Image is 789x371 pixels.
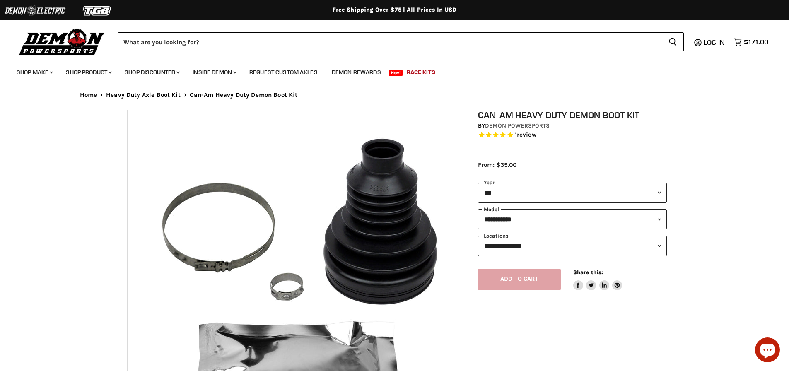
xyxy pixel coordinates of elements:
[573,269,623,291] aside: Share this:
[401,64,442,81] a: Race Kits
[730,36,772,48] a: $171.00
[106,92,181,99] a: Heavy Duty Axle Boot Kit
[515,131,536,138] span: 1 reviews
[753,337,782,364] inbox-online-store-chat: Shopify online store chat
[60,64,117,81] a: Shop Product
[190,92,298,99] span: Can-Am Heavy Duty Demon Boot Kit
[63,6,726,14] div: Free Shipping Over $75 | All Prices In USD
[389,70,403,76] span: New!
[478,110,667,120] h1: Can-Am Heavy Duty Demon Boot Kit
[478,236,667,256] select: keys
[80,92,97,99] a: Home
[478,209,667,229] select: modal-name
[326,64,387,81] a: Demon Rewards
[478,131,667,140] span: Rated 5.0 out of 5 stars 1 reviews
[10,60,766,81] ul: Main menu
[17,27,107,56] img: Demon Powersports
[10,64,58,81] a: Shop Make
[662,32,684,51] button: Search
[66,3,128,19] img: TGB Logo 2
[517,131,536,138] span: review
[63,92,726,99] nav: Breadcrumbs
[186,64,241,81] a: Inside Demon
[478,183,667,203] select: year
[118,32,662,51] input: When autocomplete results are available use up and down arrows to review and enter to select
[700,39,730,46] a: Log in
[118,64,185,81] a: Shop Discounted
[704,38,725,46] span: Log in
[118,32,684,51] form: Product
[573,269,603,275] span: Share this:
[478,121,667,130] div: by
[744,38,768,46] span: $171.00
[243,64,324,81] a: Request Custom Axles
[4,3,66,19] img: Demon Electric Logo 2
[485,122,550,129] a: Demon Powersports
[478,161,516,169] span: From: $35.00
